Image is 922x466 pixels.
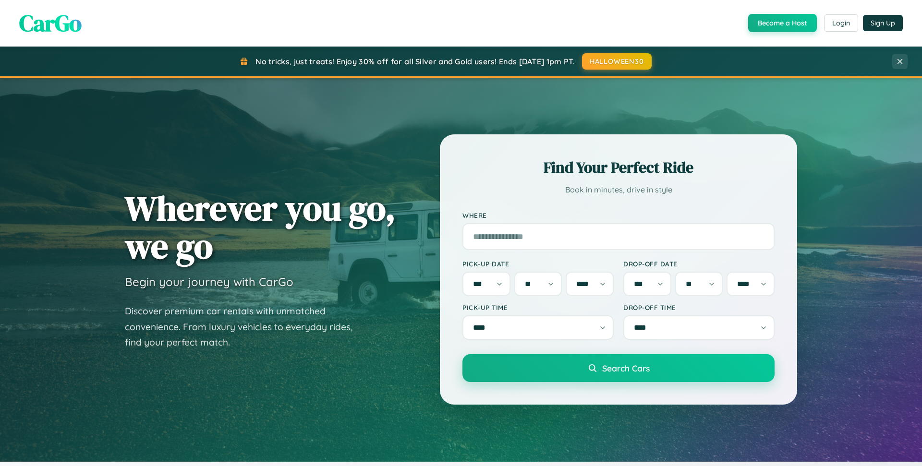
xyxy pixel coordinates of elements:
[462,157,775,178] h2: Find Your Perfect Ride
[462,211,775,219] label: Where
[125,189,396,265] h1: Wherever you go, we go
[582,53,652,70] button: HALLOWEEN30
[863,15,903,31] button: Sign Up
[824,14,858,32] button: Login
[748,14,817,32] button: Become a Host
[602,363,650,373] span: Search Cars
[462,354,775,382] button: Search Cars
[462,260,614,268] label: Pick-up Date
[19,7,82,39] span: CarGo
[623,260,775,268] label: Drop-off Date
[462,183,775,197] p: Book in minutes, drive in style
[125,303,365,350] p: Discover premium car rentals with unmatched convenience. From luxury vehicles to everyday rides, ...
[623,303,775,311] label: Drop-off Time
[125,275,293,289] h3: Begin your journey with CarGo
[462,303,614,311] label: Pick-up Time
[255,57,574,66] span: No tricks, just treats! Enjoy 30% off for all Silver and Gold users! Ends [DATE] 1pm PT.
